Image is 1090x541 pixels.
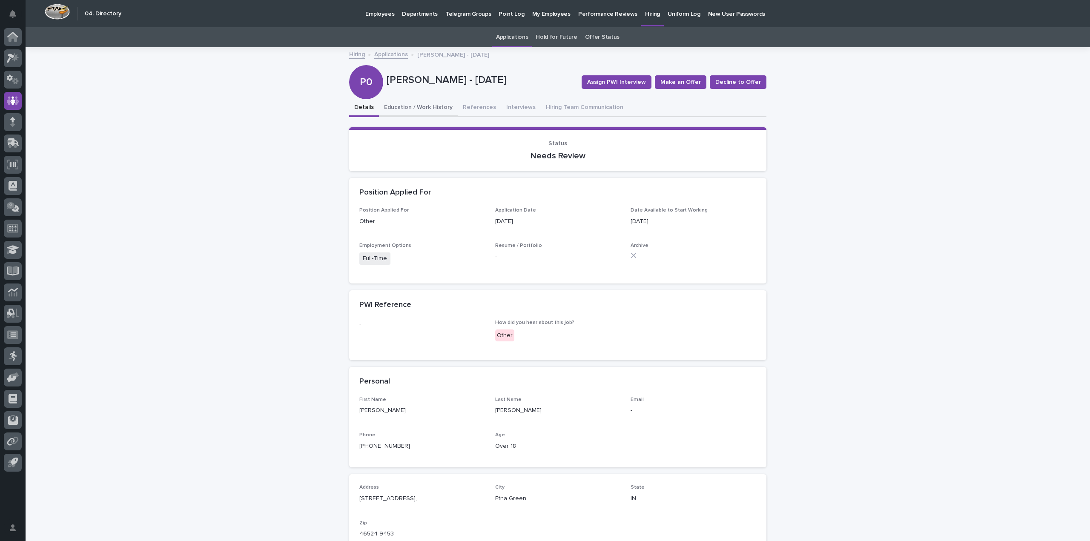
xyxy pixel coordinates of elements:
[387,74,575,86] p: [PERSON_NAME] - [DATE]
[495,406,621,415] p: [PERSON_NAME]
[349,42,383,88] div: P0
[45,4,70,20] img: Workspace Logo
[359,188,431,198] h2: Position Applied For
[359,320,485,329] p: -
[495,329,514,342] div: Other
[536,27,577,47] a: Hold for Future
[587,78,646,86] span: Assign PWI Interview
[495,442,621,451] p: Over 18
[495,397,522,402] span: Last Name
[359,406,485,415] p: [PERSON_NAME]
[359,301,411,310] h2: PWI Reference
[359,494,485,503] p: [STREET_ADDRESS],
[359,377,390,386] h2: Personal
[349,99,379,117] button: Details
[631,243,648,248] span: Archive
[501,99,541,117] button: Interviews
[359,208,409,213] span: Position Applied For
[359,397,386,402] span: First Name
[495,243,542,248] span: Resume / Portfolio
[349,49,365,59] a: Hiring
[359,443,410,449] a: [PHONE_NUMBER]
[496,27,528,47] a: Applications
[631,485,645,490] span: State
[585,27,620,47] a: Offer Status
[4,5,22,23] button: Notifications
[458,99,501,117] button: References
[495,252,621,261] p: -
[359,243,411,248] span: Employment Options
[359,151,756,161] p: Needs Review
[710,75,766,89] button: Decline to Offer
[631,217,756,226] p: [DATE]
[715,78,761,86] span: Decline to Offer
[548,140,567,146] span: Status
[631,397,644,402] span: Email
[374,49,408,59] a: Applications
[11,10,22,24] div: Notifications
[541,99,628,117] button: Hiring Team Communication
[495,432,505,438] span: Age
[631,208,708,213] span: Date Available to Start Working
[379,99,458,117] button: Education / Work History
[660,78,701,86] span: Make an Offer
[495,208,536,213] span: Application Date
[655,75,706,89] button: Make an Offer
[359,485,379,490] span: Address
[359,252,390,265] span: Full-Time
[359,217,485,226] p: Other
[495,320,574,325] span: How did you hear about this job?
[359,530,485,538] p: 46524-9453
[359,432,376,438] span: Phone
[495,485,505,490] span: City
[85,10,121,17] h2: 04. Directory
[631,406,756,415] p: -
[359,521,367,526] span: Zip
[631,494,756,503] p: IN
[417,49,489,59] p: [PERSON_NAME] - [DATE]
[495,494,621,503] p: Etna Green
[495,217,621,226] p: [DATE]
[582,75,651,89] button: Assign PWI Interview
